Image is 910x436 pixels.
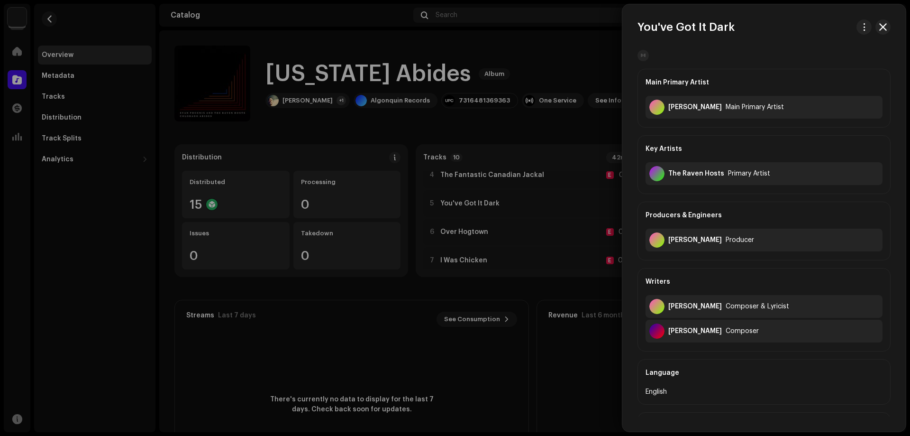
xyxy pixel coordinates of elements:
div: Composer & Lyricist [726,303,789,310]
div: Composer [726,327,759,335]
div: Evan Phoenix [668,236,722,244]
div: English [646,386,883,398]
div: Key Artists [646,136,883,162]
h3: You've Got It Dark [637,19,735,35]
div: Writers [646,269,883,295]
div: Ethan Richey [668,327,722,335]
div: Language [646,360,883,386]
div: The Raven Hosts [668,170,724,177]
div: Main Primary Artist [726,103,784,111]
div: Evan Phoenix [668,303,722,310]
div: Producer [726,236,754,244]
div: Main Primary Artist [646,69,883,96]
div: Evan Phoenix [668,103,722,111]
div: Primary Artist [728,170,770,177]
div: Producers & Engineers [646,202,883,229]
